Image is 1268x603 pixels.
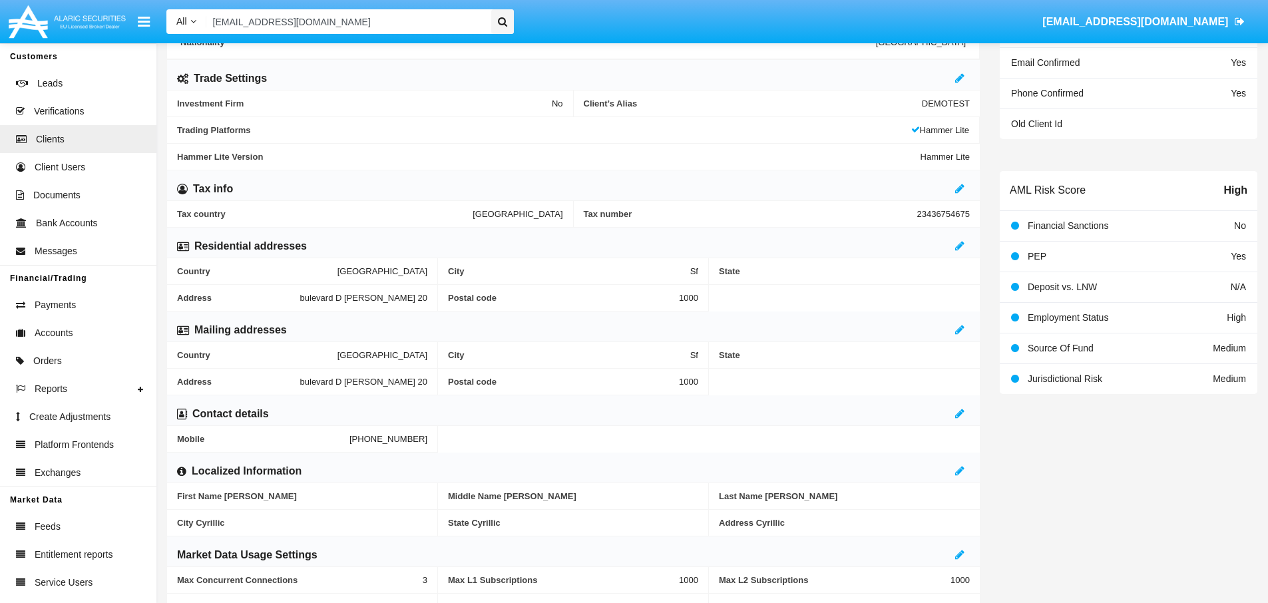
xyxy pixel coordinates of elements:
span: 1000 [679,293,698,303]
span: Source Of Fund [1028,343,1094,353]
span: Orders [33,354,62,368]
span: City Cyrillic [177,518,427,528]
span: Address Cyrillic [719,518,970,528]
span: 23436754675 [917,209,970,219]
span: Medium [1213,343,1246,353]
span: Mobile [177,434,349,444]
h6: Localized Information [192,464,302,479]
span: First Name [PERSON_NAME] [177,491,427,501]
span: Postal code [448,377,679,387]
span: [GEOGRAPHIC_DATA] [473,209,562,219]
span: Max L2 Subscriptions [719,575,951,585]
input: Search [206,9,487,34]
span: City [448,350,690,360]
span: Investment Firm [177,99,552,108]
img: Logo image [7,2,128,41]
span: 1000 [679,575,698,585]
span: Feeds [35,520,61,534]
span: Jurisdictional Risk [1028,373,1102,384]
span: Yes [1231,57,1246,68]
a: All [166,15,206,29]
span: Tax country [177,209,473,219]
span: Client Users [35,160,85,174]
span: Sf [690,350,698,360]
span: 1000 [679,377,698,387]
span: Messages [35,244,77,258]
span: bulevard D [PERSON_NAME] 20 [300,377,427,387]
span: Employment Status [1028,312,1108,323]
span: Address [177,293,300,303]
span: [GEOGRAPHIC_DATA] [337,266,427,276]
span: State [719,266,970,276]
span: Accounts [35,326,73,340]
span: Postal code [448,293,679,303]
span: Hammer Lite [911,125,969,135]
span: Yes [1231,251,1246,262]
span: Phone Confirmed [1011,88,1084,99]
span: Exchanges [35,466,81,480]
span: High [1223,182,1247,198]
span: [PHONE_NUMBER] [349,434,427,444]
span: Hammer Lite Version [177,152,921,162]
span: [GEOGRAPHIC_DATA] [337,350,427,360]
span: Client’s Alias [584,99,922,108]
span: Bank Accounts [36,216,98,230]
span: Tax number [584,209,917,219]
span: Entitlement reports [35,548,113,562]
span: Clients [36,132,65,146]
span: PEP [1028,251,1046,262]
span: N/A [1231,282,1246,292]
span: All [176,16,187,27]
span: Service Users [35,576,93,590]
span: Verifications [34,104,84,118]
span: DEMOTEST [922,99,970,108]
span: State Cyrillic [448,518,698,528]
span: Reports [35,382,67,396]
span: Payments [35,298,76,312]
span: Sf [690,266,698,276]
span: 3 [423,575,427,585]
span: [EMAIL_ADDRESS][DOMAIN_NAME] [1042,16,1228,27]
span: Max L1 Subscriptions [448,575,679,585]
h6: Contact details [192,407,269,421]
h6: Market Data Usage Settings [177,548,317,562]
span: Platform Frontends [35,438,114,452]
span: Financial Sanctions [1028,220,1108,231]
span: Middle Name [PERSON_NAME] [448,491,698,501]
span: No [1234,220,1246,231]
span: High [1227,312,1246,323]
span: Yes [1231,88,1246,99]
span: Hammer Lite [921,152,970,162]
a: [EMAIL_ADDRESS][DOMAIN_NAME] [1036,3,1251,41]
span: Max Concurrent Connections [177,575,423,585]
span: Country [177,350,337,360]
span: Deposit vs. LNW [1028,282,1097,292]
span: Leads [37,77,63,91]
h6: Mailing addresses [194,323,287,337]
span: City [448,266,690,276]
span: State [719,350,970,360]
span: Create Adjustments [29,410,110,424]
span: Old Client Id [1011,118,1062,129]
span: Medium [1213,373,1246,384]
h6: Trade Settings [194,71,267,86]
span: bulevard D [PERSON_NAME] 20 [300,293,427,303]
span: 1000 [951,575,970,585]
span: Email Confirmed [1011,57,1080,68]
h6: AML Risk Score [1010,184,1086,196]
h6: Residential addresses [194,239,307,254]
span: Trading Platforms [177,125,911,135]
span: No [552,99,563,108]
span: Documents [33,188,81,202]
span: Last Name [PERSON_NAME] [719,491,970,501]
span: Country [177,266,337,276]
h6: Tax info [193,182,233,196]
span: Address [177,377,300,387]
